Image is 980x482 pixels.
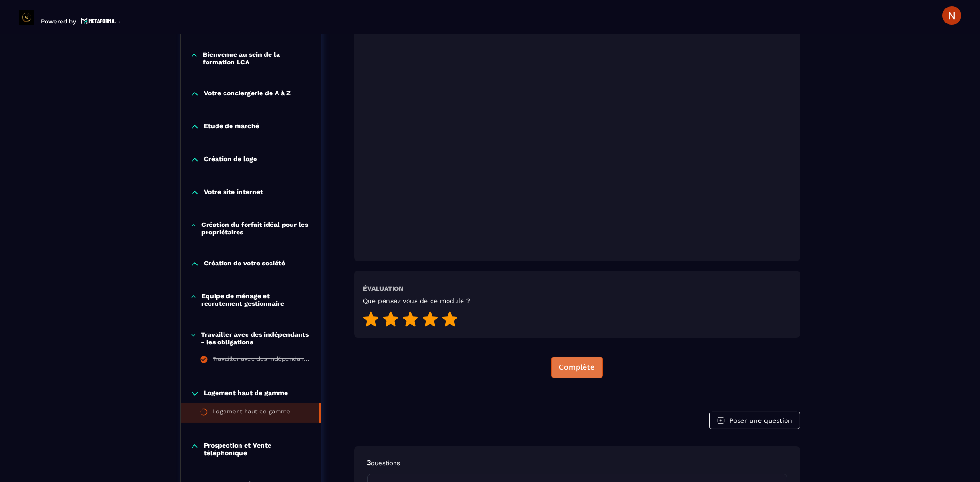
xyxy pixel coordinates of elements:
[201,221,311,236] p: Création du forfait idéal pour les propriétaires
[213,408,291,418] div: Logement haut de gamme
[363,297,471,304] h5: Que pensez vous de ce module ?
[201,292,311,307] p: Equipe de ménage et recrutement gestionnaire
[204,259,286,269] p: Création de votre société
[204,155,257,164] p: Création de logo
[371,459,401,466] span: questions
[204,89,291,99] p: Votre conciergerie de A à Z
[204,389,288,398] p: Logement haut de gamme
[201,331,311,346] p: Travailler avec des indépendants - les obligations
[81,17,120,25] img: logo
[204,122,260,132] p: Etude de marché
[559,363,595,372] div: Complète
[19,10,34,25] img: logo-branding
[551,357,603,378] button: Complète
[41,18,76,25] p: Powered by
[204,442,311,457] p: Prospection et Vente téléphonique
[204,188,263,197] p: Votre site internet
[709,412,800,429] button: Poser une question
[367,458,787,468] p: 3
[363,285,404,292] h6: Évaluation
[213,355,311,365] div: Travailler avec des indépendants - les obligations
[203,51,311,66] p: Bienvenue au sein de la formation LCA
